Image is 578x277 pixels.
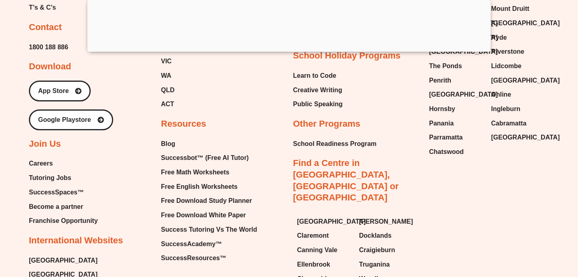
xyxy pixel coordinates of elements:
[29,201,98,213] a: Become a partner
[491,46,545,58] a: Riverstone
[429,46,498,58] span: [GEOGRAPHIC_DATA]
[29,61,71,73] h2: Download
[29,186,84,198] span: SuccessSpaces™
[297,259,330,271] span: Ellenbrook
[297,244,351,256] a: Canning Vale
[359,230,392,242] span: Docklands
[161,84,175,96] span: QLD
[29,215,98,227] a: Franchise Opportunity
[440,186,578,277] iframe: Chat Widget
[429,46,483,58] a: [GEOGRAPHIC_DATA]
[429,60,462,72] span: The Ponds
[293,158,399,202] a: Find a Centre in [GEOGRAPHIC_DATA], [GEOGRAPHIC_DATA] or [GEOGRAPHIC_DATA]
[359,244,395,256] span: Craigieburn
[38,88,69,94] span: App Store
[297,216,351,228] a: [GEOGRAPHIC_DATA]
[297,259,351,271] a: Ellenbrook
[429,75,483,87] a: Penrith
[491,131,560,144] span: [GEOGRAPHIC_DATA]
[161,98,174,110] span: ACT
[429,75,451,87] span: Penrith
[297,230,329,242] span: Claremont
[29,186,98,198] a: SuccessSpaces™
[161,166,229,178] span: Free Math Worksheets
[429,131,483,144] a: Parramatta
[161,195,252,207] span: Free Download Study Planner
[491,32,545,44] a: Ryde
[161,252,226,264] span: SuccessResources™
[29,22,62,33] h2: Contact
[491,117,527,129] span: Cabramatta
[29,235,123,247] h2: International Websites
[491,103,545,115] a: Ingleburn
[297,230,351,242] a: Claremont
[359,259,390,271] span: Truganina
[161,166,257,178] a: Free Math Worksheets
[161,70,230,82] a: WA
[491,46,525,58] span: Riverstone
[491,3,545,15] a: Mount Druitt
[359,244,413,256] a: Craigieburn
[293,70,336,82] span: Learn to Code
[293,84,342,96] span: Creative Writing
[359,230,413,242] a: Docklands
[491,89,511,101] span: Online
[293,138,377,150] a: School Readiness Program
[29,41,68,53] a: 1800 188 886
[161,84,230,96] a: QLD
[491,60,545,72] a: Lidcombe
[29,158,53,170] span: Careers
[161,98,230,110] a: ACT
[29,172,98,184] a: Tutoring Jobs
[29,2,88,14] a: T’s & C’s
[293,84,343,96] a: Creative Writing
[429,103,455,115] span: Hornsby
[491,60,522,72] span: Lidcombe
[429,60,483,72] a: The Ponds
[491,17,560,29] span: [GEOGRAPHIC_DATA]
[38,117,91,123] span: Google Playstore
[161,209,246,221] span: Free Download White Paper
[161,195,257,207] a: Free Download Study Planner
[359,259,413,271] a: Truganina
[359,216,413,228] a: [PERSON_NAME]
[429,89,483,101] a: [GEOGRAPHIC_DATA]
[297,244,337,256] span: Canning Vale
[491,75,545,87] a: [GEOGRAPHIC_DATA]
[161,209,257,221] a: Free Download White Paper
[429,146,464,158] span: Chatswood
[491,75,560,87] span: [GEOGRAPHIC_DATA]
[29,255,98,267] a: [GEOGRAPHIC_DATA]
[429,117,454,129] span: Panania
[429,117,483,129] a: Panania
[293,98,343,110] span: Public Speaking
[293,50,401,62] h2: School Holiday Programs
[429,131,463,144] span: Parramatta
[161,118,206,130] h2: Resources
[161,181,257,193] a: Free English Worksheets
[161,224,257,236] a: Success Tutoring Vs The World
[29,172,71,184] span: Tutoring Jobs
[297,216,366,228] span: [GEOGRAPHIC_DATA]
[29,201,83,213] span: Become a partner
[429,146,483,158] a: Chatswood
[29,138,61,150] h2: Join Us
[161,181,238,193] span: Free English Worksheets
[161,70,171,82] span: WA
[161,238,257,250] a: SuccessAcademy™
[491,89,545,101] a: Online
[491,117,545,129] a: Cabramatta
[293,70,343,82] a: Learn to Code
[429,89,498,101] span: [GEOGRAPHIC_DATA]
[161,138,175,150] span: Blog
[491,131,545,144] a: [GEOGRAPHIC_DATA]
[161,55,230,67] a: VIC
[491,17,545,29] a: [GEOGRAPHIC_DATA]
